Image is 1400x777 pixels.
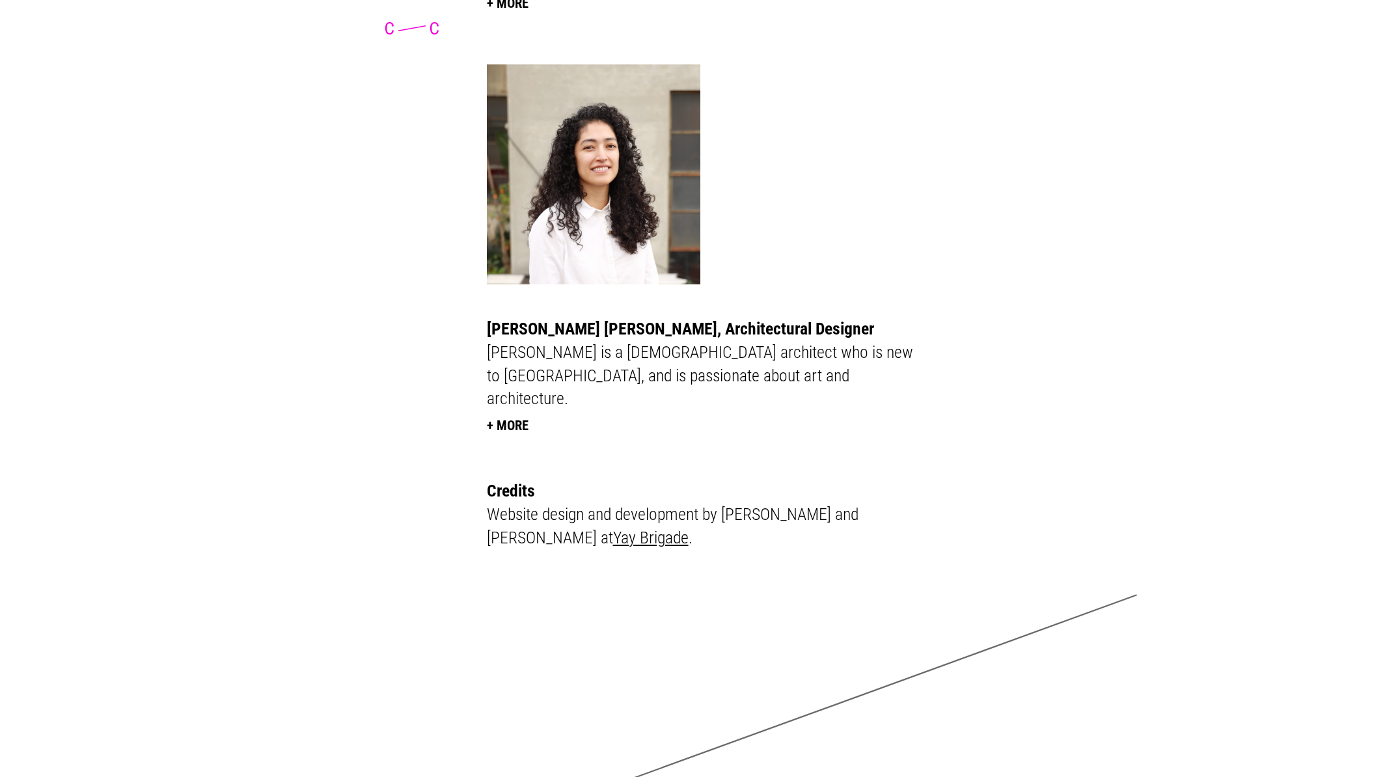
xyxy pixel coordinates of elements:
p: Website design and development by [PERSON_NAME] and [PERSON_NAME] at . [487,503,914,550]
button: + More [487,411,528,439]
p: [PERSON_NAME] is a [DEMOGRAPHIC_DATA] architect who is new to [GEOGRAPHIC_DATA], and is passionat... [487,341,914,411]
h2: [PERSON_NAME] [PERSON_NAME], Architectural Designer [487,318,914,341]
a: Yay Brigade [613,528,689,547]
h2: Credits [487,480,914,503]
